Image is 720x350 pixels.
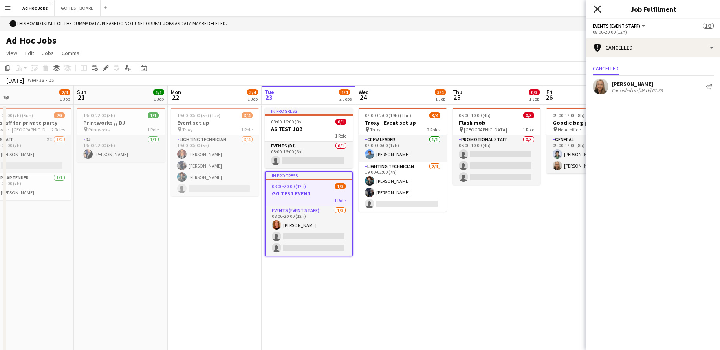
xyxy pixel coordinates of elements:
[593,66,619,71] span: Cancelled
[265,88,274,96] span: Tue
[427,127,440,133] span: 2 Roles
[553,112,584,118] span: 09:00-17:00 (8h)
[77,135,165,162] app-card-role: DJ1/119:00-22:00 (3h)[PERSON_NAME]
[39,48,57,58] a: Jobs
[62,50,79,57] span: Comms
[435,89,446,95] span: 3/4
[265,142,353,168] app-card-role: Events (DJ)0/108:00-16:00 (8h)
[593,29,714,35] div: 08:00-20:00 (12h)
[170,93,181,102] span: 22
[271,119,303,125] span: 08:00-16:00 (8h)
[359,88,369,96] span: Wed
[435,96,445,102] div: 1 Job
[6,35,57,46] h1: Ad Hoc Jobs
[451,93,462,102] span: 25
[59,89,70,95] span: 2/3
[242,112,253,118] span: 3/4
[546,135,634,173] app-card-role: General2/209:00-17:00 (8h)[PERSON_NAME][PERSON_NAME]
[177,112,220,118] span: 19:00-00:00 (5h) (Tue)
[154,96,164,102] div: 1 Job
[586,4,720,14] h3: Job Fulfilment
[265,171,353,256] app-job-card: In progress08:00-20:00 (12h)1/3GO TEST EVENT1 RoleEvents (Event Staff)1/308:00-20:00 (12h)[PERSON...
[359,119,447,126] h3: Troxy - Event set up
[148,112,159,118] span: 1/1
[266,172,352,179] div: In progress
[464,127,507,133] span: [GEOGRAPHIC_DATA]
[339,89,350,95] span: 1/4
[88,127,110,133] span: Printworks
[241,127,253,133] span: 1 Role
[3,48,20,58] a: View
[51,127,65,133] span: 2 Roles
[266,206,352,256] app-card-role: Events (Event Staff)1/308:00-20:00 (12h)[PERSON_NAME]
[9,20,16,27] span: !
[453,119,540,126] h3: Flash mob
[429,112,440,118] span: 3/4
[77,119,165,126] h3: Printworks // DJ
[76,93,86,102] span: 21
[49,77,57,83] div: BST
[558,127,581,133] span: Head office
[266,190,352,197] h3: GO TEST EVENT
[334,197,346,203] span: 1 Role
[42,50,54,57] span: Jobs
[546,108,634,173] app-job-card: 09:00-17:00 (8h)2/2Goodie bag packers Head office1 RoleGeneral2/209:00-17:00 (8h)[PERSON_NAME][PE...
[359,108,447,212] app-job-card: 07:00-02:00 (19h) (Thu)3/4Troxy - Event set up Troxy2 RolesCrew Leader1/107:00-00:00 (17h)[PERSON...
[335,119,346,125] span: 0/1
[586,38,720,57] div: Cancelled
[171,119,259,126] h3: Event set up
[26,77,46,83] span: Week 38
[55,0,101,16] button: GO TEST BOARD
[529,96,539,102] div: 1 Job
[593,23,647,29] button: Events (Event Staff)
[339,96,352,102] div: 2 Jobs
[523,127,534,133] span: 1 Role
[6,76,24,84] div: [DATE]
[60,96,70,102] div: 1 Job
[59,48,82,58] a: Comms
[264,93,274,102] span: 23
[453,108,540,185] app-job-card: 06:00-10:00 (4h)0/3Flash mob [GEOGRAPHIC_DATA]1 RolePromotional Staff0/306:00-10:00 (4h)
[335,183,346,189] span: 1/3
[365,112,411,118] span: 07:00-02:00 (19h) (Thu)
[54,112,65,118] span: 2/3
[545,93,553,102] span: 26
[453,135,540,185] app-card-role: Promotional Staff0/306:00-10:00 (4h)
[523,112,534,118] span: 0/3
[182,127,193,133] span: Troxy
[370,127,381,133] span: Troxy
[16,0,55,16] button: Ad Hoc Jobs
[25,50,34,57] span: Edit
[459,112,491,118] span: 06:00-10:00 (4h)
[171,88,181,96] span: Mon
[529,89,540,95] span: 0/3
[265,108,353,114] div: In progress
[593,23,640,29] span: Events (Event Staff)
[247,89,258,95] span: 3/4
[147,127,159,133] span: 1 Role
[171,108,259,196] app-job-card: 19:00-00:00 (5h) (Tue)3/4Event set up Troxy1 RoleLighting technician3/419:00-00:00 (5h)[PERSON_NA...
[453,88,462,96] span: Thu
[265,125,353,133] h3: AS TEST JOB
[359,135,447,162] app-card-role: Crew Leader1/107:00-00:00 (17h)[PERSON_NAME]
[83,112,115,118] span: 19:00-22:00 (3h)
[77,108,165,162] app-job-card: 19:00-22:00 (3h)1/1Printworks // DJ Printworks1 RoleDJ1/119:00-22:00 (3h)[PERSON_NAME]
[265,108,353,168] app-job-card: In progress08:00-16:00 (8h)0/1AS TEST JOB1 RoleEvents (DJ)0/108:00-16:00 (8h)
[546,119,634,126] h3: Goodie bag packers
[22,48,37,58] a: Edit
[359,162,447,212] app-card-role: Lighting technician2/319:00-02:00 (7h)[PERSON_NAME][PERSON_NAME]
[546,88,553,96] span: Fri
[247,96,258,102] div: 1 Job
[77,88,86,96] span: Sun
[612,80,663,87] div: [PERSON_NAME]
[6,50,17,57] span: View
[612,87,663,93] div: Cancelled on [DATE] 07:33
[171,135,259,196] app-card-role: Lighting technician3/419:00-00:00 (5h)[PERSON_NAME][PERSON_NAME][PERSON_NAME]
